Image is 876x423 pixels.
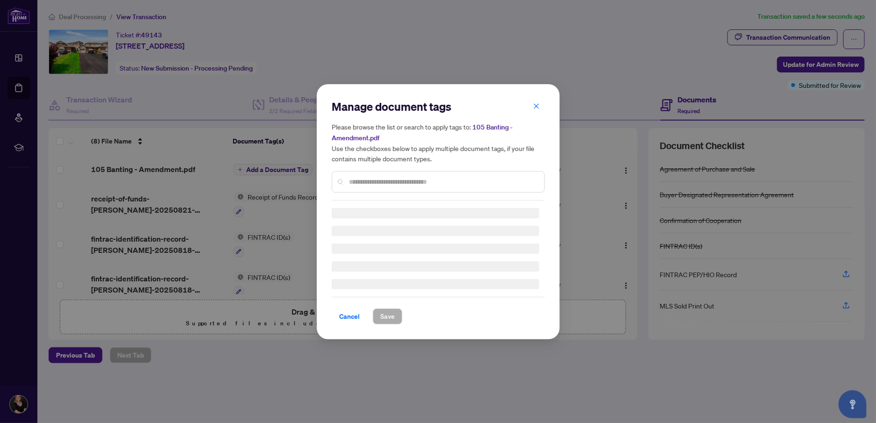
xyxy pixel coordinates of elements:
button: Open asap [839,390,867,418]
h5: Please browse the list or search to apply tags to: Use the checkboxes below to apply multiple doc... [332,122,545,164]
span: close [533,102,540,109]
button: Save [373,308,402,324]
span: Cancel [339,309,360,324]
span: 105 Banting - Amendment.pdf [332,123,513,142]
h2: Manage document tags [332,99,545,114]
button: Cancel [332,308,367,324]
